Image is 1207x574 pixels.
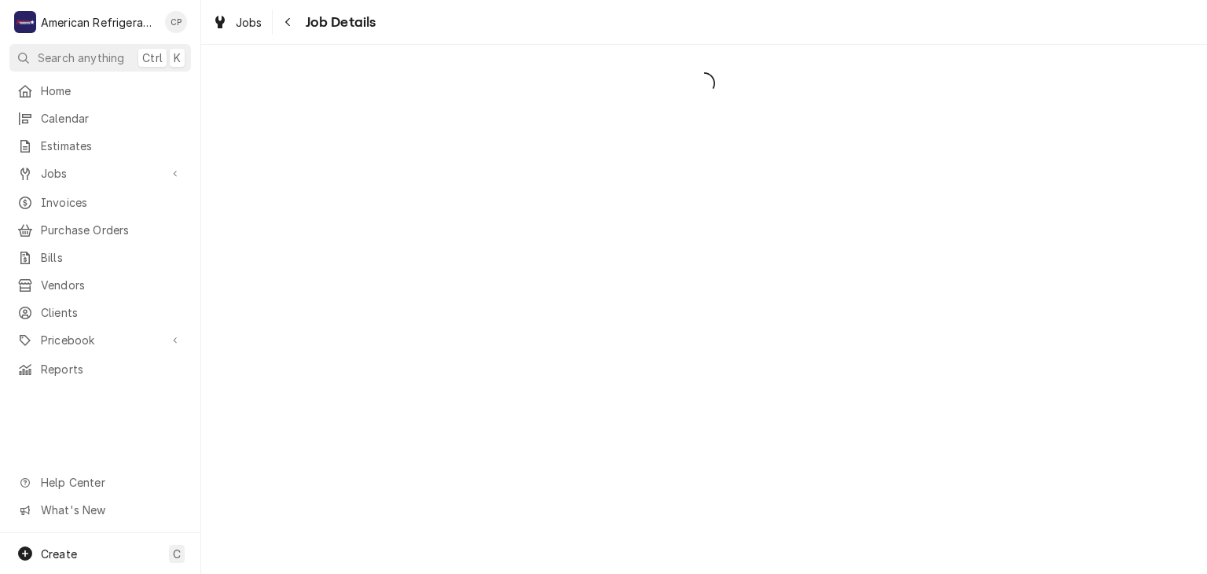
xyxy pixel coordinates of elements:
[14,11,36,33] div: American Refrigeration LLC's Avatar
[41,249,183,266] span: Bills
[9,44,191,72] button: Search anythingCtrlK
[41,332,160,348] span: Pricebook
[41,14,156,31] div: American Refrigeration LLC
[174,50,181,66] span: K
[165,11,187,33] div: Cordel Pyle's Avatar
[14,11,36,33] div: A
[236,14,262,31] span: Jobs
[9,217,191,243] a: Purchase Orders
[9,245,191,270] a: Bills
[142,50,163,66] span: Ctrl
[173,546,181,562] span: C
[276,9,301,35] button: Navigate back
[41,138,183,154] span: Estimates
[41,547,77,561] span: Create
[9,327,191,353] a: Go to Pricebook
[41,304,183,321] span: Clients
[9,189,191,215] a: Invoices
[301,12,376,33] span: Job Details
[201,67,1207,100] span: Loading...
[9,497,191,523] a: Go to What's New
[41,165,160,182] span: Jobs
[9,469,191,495] a: Go to Help Center
[41,83,183,99] span: Home
[41,277,183,293] span: Vendors
[41,222,183,238] span: Purchase Orders
[9,160,191,186] a: Go to Jobs
[9,272,191,298] a: Vendors
[41,502,182,518] span: What's New
[9,300,191,326] a: Clients
[9,356,191,382] a: Reports
[38,50,124,66] span: Search anything
[9,105,191,131] a: Calendar
[41,110,183,127] span: Calendar
[9,133,191,159] a: Estimates
[206,9,269,35] a: Jobs
[165,11,187,33] div: CP
[9,78,191,104] a: Home
[41,194,183,211] span: Invoices
[41,474,182,491] span: Help Center
[41,361,183,377] span: Reports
